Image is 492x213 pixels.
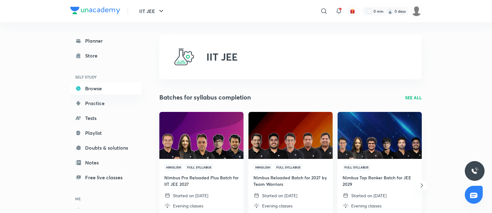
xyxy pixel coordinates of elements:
[471,167,478,175] img: ttu
[136,5,169,17] button: IIT JEE
[343,174,417,187] h4: Nimbus Top Ranker Batch for JEE 2029
[173,202,203,209] p: Evening classes
[70,142,142,154] a: Doubts & solutions
[70,7,120,16] a: Company Logo
[262,202,292,209] p: Evening classes
[405,94,422,101] a: SEE ALL
[70,7,120,14] img: Company Logo
[253,174,328,187] h4: Nimbus Reloaded Batch for 2027 by Team Warriors
[70,156,142,169] a: Notes
[85,52,101,59] div: Store
[185,164,213,171] span: Full Syllabus
[70,49,142,62] a: Store
[70,35,142,47] a: Planner
[70,82,142,95] a: Browse
[173,192,208,199] p: Started on [DATE]
[351,202,382,209] p: Evening classes
[158,111,244,159] img: Thumbnail
[70,194,142,204] h6: ME
[174,47,194,67] img: IIT JEE
[274,164,302,171] span: Full Syllabus
[70,127,142,139] a: Playlist
[70,112,142,124] a: Tests
[70,171,142,184] a: Free live classes
[337,111,422,159] img: Thumbnail
[262,192,297,199] p: Started on [DATE]
[206,51,238,63] h2: IIT JEE
[343,164,370,171] span: Full Syllabus
[347,6,357,16] button: avatar
[164,164,183,171] span: Hinglish
[248,111,333,159] img: Thumbnail
[159,93,251,102] h2: Batches for syllabus completion
[387,8,393,14] img: streak
[164,174,239,187] h4: Nimbus Pro Reloaded Plus Batch for IIT JEE 2027
[411,6,422,16] img: Preeti patil
[253,164,272,171] span: Hinglish
[351,192,386,199] p: Started on [DATE]
[70,97,142,109] a: Practice
[70,72,142,82] h6: SELF STUDY
[350,8,355,14] img: avatar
